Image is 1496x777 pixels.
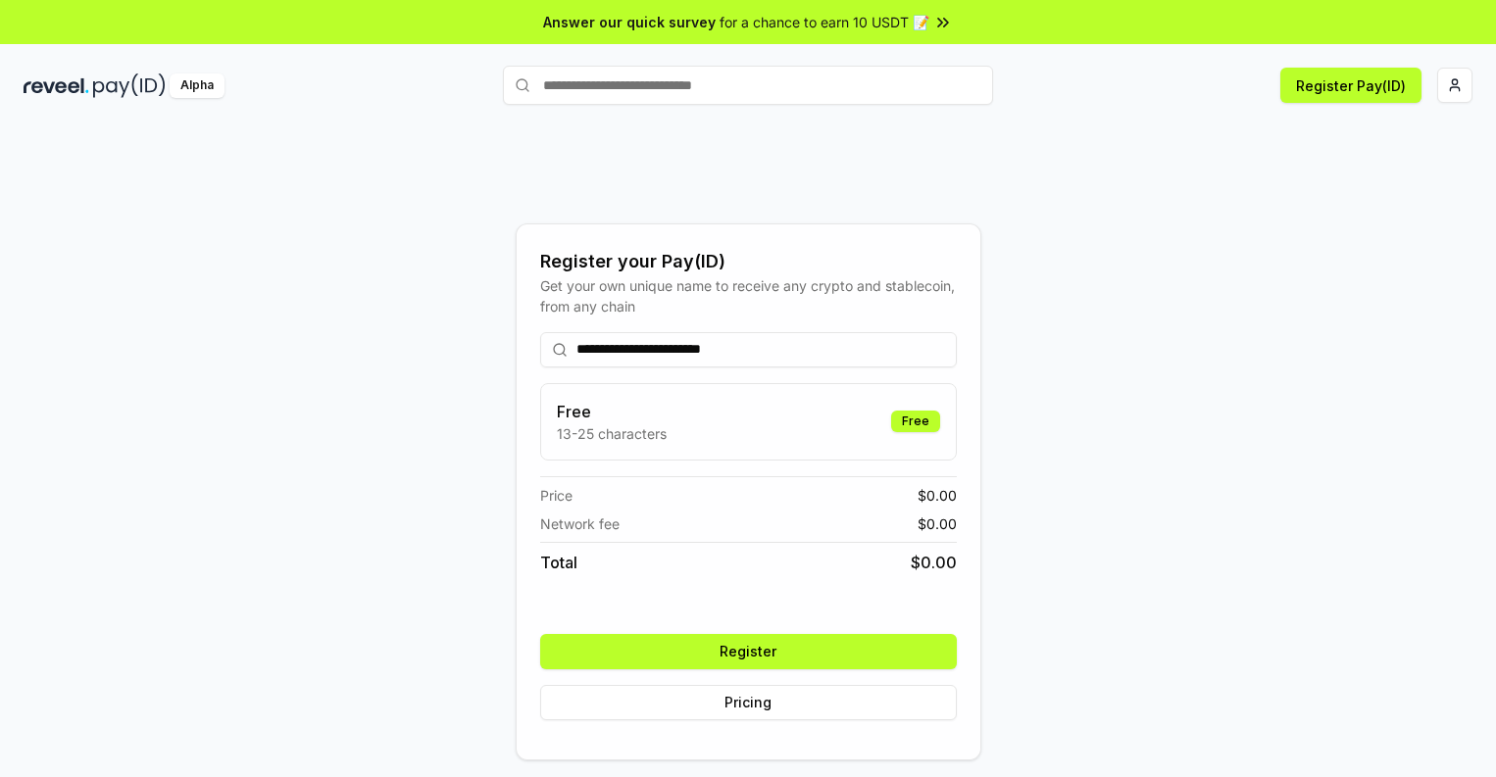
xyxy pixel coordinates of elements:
[557,423,667,444] p: 13-25 characters
[918,485,957,506] span: $ 0.00
[540,685,957,720] button: Pricing
[93,73,166,98] img: pay_id
[543,12,716,32] span: Answer our quick survey
[540,248,957,275] div: Register your Pay(ID)
[540,551,577,574] span: Total
[540,513,620,534] span: Network fee
[911,551,957,574] span: $ 0.00
[540,275,957,316] div: Get your own unique name to receive any crypto and stablecoin, from any chain
[1280,68,1421,103] button: Register Pay(ID)
[720,12,929,32] span: for a chance to earn 10 USDT 📝
[918,513,957,534] span: $ 0.00
[24,73,89,98] img: reveel_dark
[891,411,940,432] div: Free
[557,400,667,423] h3: Free
[170,73,224,98] div: Alpha
[540,634,957,669] button: Register
[540,485,573,506] span: Price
